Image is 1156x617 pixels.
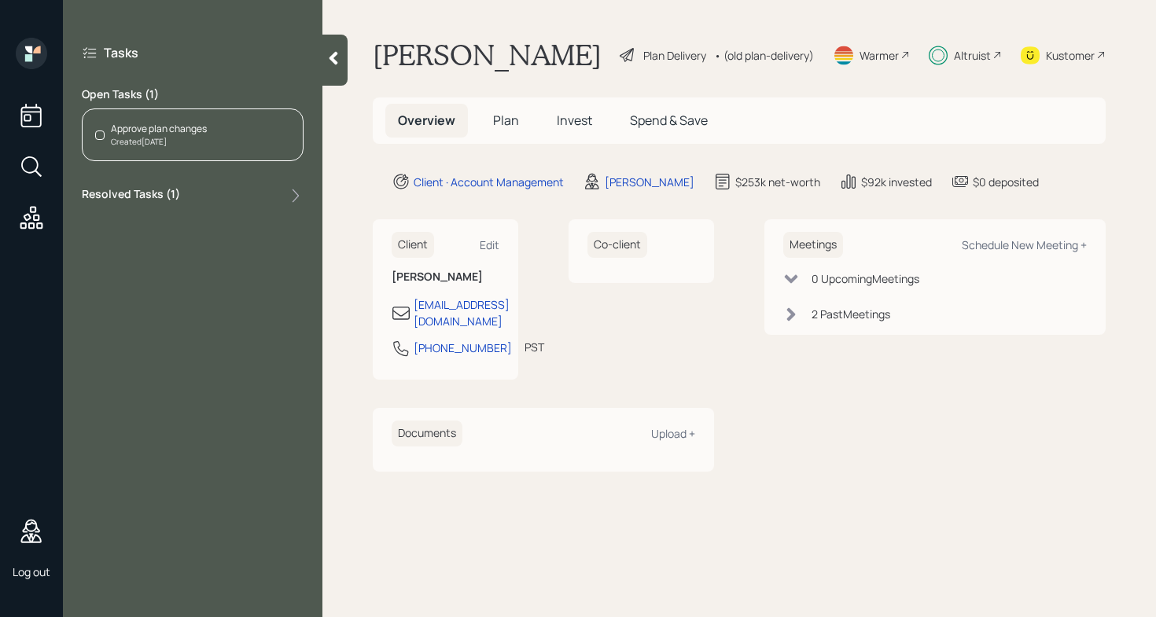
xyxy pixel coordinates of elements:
h6: Client [392,232,434,258]
div: Created [DATE] [111,136,207,148]
label: Open Tasks ( 1 ) [82,86,304,102]
div: Edit [480,237,499,252]
div: Kustomer [1046,47,1095,64]
div: PST [525,339,544,355]
span: Spend & Save [630,112,708,129]
div: • (old plan-delivery) [714,47,814,64]
h6: Co-client [587,232,647,258]
div: Upload + [651,426,695,441]
div: 2 Past Meeting s [812,306,890,322]
label: Tasks [104,44,138,61]
div: Approve plan changes [111,122,207,136]
div: 0 Upcoming Meeting s [812,270,919,287]
div: [PHONE_NUMBER] [414,340,512,356]
div: [PERSON_NAME] [605,174,694,190]
div: Warmer [860,47,899,64]
div: [EMAIL_ADDRESS][DOMAIN_NAME] [414,296,510,329]
div: $253k net-worth [735,174,820,190]
div: Log out [13,564,50,579]
label: Resolved Tasks ( 1 ) [82,186,180,205]
div: $0 deposited [973,174,1039,190]
span: Plan [493,112,519,129]
span: Invest [557,112,592,129]
h6: Documents [392,421,462,446]
div: Schedule New Meeting + [962,237,1087,252]
h6: [PERSON_NAME] [392,270,499,284]
h6: Meetings [783,232,843,258]
span: Overview [398,112,455,129]
div: Client · Account Management [414,174,564,190]
div: Altruist [954,47,991,64]
div: Plan Delivery [643,47,706,64]
h1: [PERSON_NAME] [373,38,602,72]
div: $92k invested [861,174,932,190]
